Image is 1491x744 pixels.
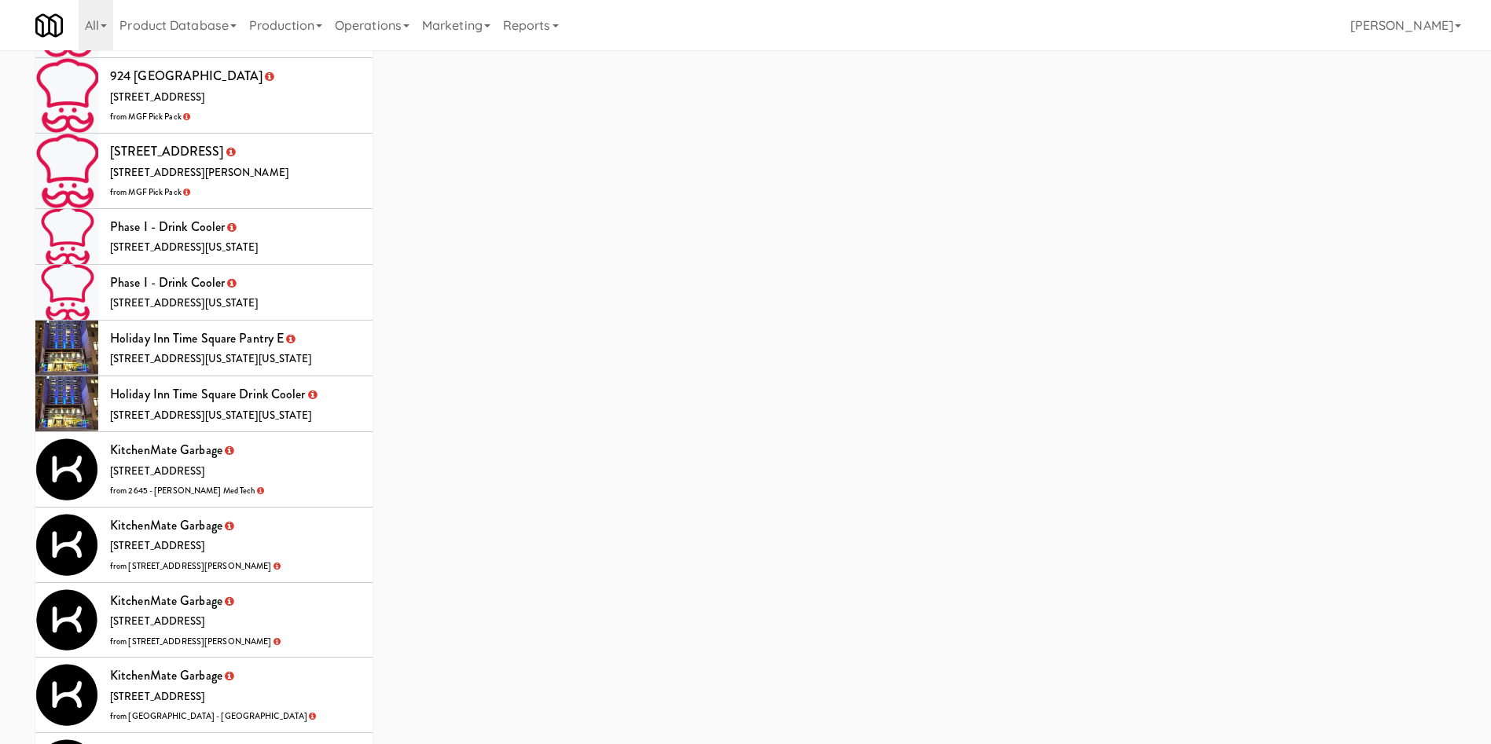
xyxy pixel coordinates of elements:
[35,209,373,265] li: Phase I - Drink Cooler [STREET_ADDRESS][US_STATE]
[35,321,373,376] li: Holiday Inn Time Square Pantry E [STREET_ADDRESS][US_STATE][US_STATE]
[35,658,373,733] li: KitchenMate Garbage [STREET_ADDRESS]from [GEOGRAPHIC_DATA] - [GEOGRAPHIC_DATA]
[110,111,190,123] span: from MGF Pick Pack
[110,516,222,534] span: KitchenMate Garbage
[110,295,259,310] span: [STREET_ADDRESS][US_STATE]
[110,636,281,647] span: from [STREET_ADDRESS][PERSON_NAME]
[110,90,205,104] span: [STREET_ADDRESS]
[35,58,373,134] li: 924 [GEOGRAPHIC_DATA] [STREET_ADDRESS]from MGF Pick Pack
[110,351,312,366] span: [STREET_ADDRESS][US_STATE][US_STATE]
[110,385,306,403] span: Holiday Inn Time Square Drink Cooler
[110,218,225,236] span: Phase I - Drink Cooler
[110,560,281,572] span: from [STREET_ADDRESS][PERSON_NAME]
[110,165,288,180] span: [STREET_ADDRESS][PERSON_NAME]
[110,408,312,423] span: [STREET_ADDRESS][US_STATE][US_STATE]
[110,614,205,629] span: [STREET_ADDRESS]
[35,134,373,209] li: [STREET_ADDRESS] [STREET_ADDRESS][PERSON_NAME]from MGF Pick Pack
[110,67,263,85] span: 924 [GEOGRAPHIC_DATA]
[35,265,373,321] li: Phase I - Drink Cooler [STREET_ADDRESS][US_STATE]
[110,142,224,160] span: [STREET_ADDRESS]
[35,12,63,39] img: Micromart
[110,329,284,347] span: Holiday Inn Time Square Pantry E
[110,186,190,198] span: from MGF Pick Pack
[110,666,222,684] span: KitchenMate Garbage
[35,376,373,432] li: Holiday Inn Time Square Drink Cooler [STREET_ADDRESS][US_STATE][US_STATE]
[110,441,222,459] span: KitchenMate Garbage
[110,689,205,704] span: [STREET_ADDRESS]
[35,508,373,583] li: KitchenMate Garbage [STREET_ADDRESS]from [STREET_ADDRESS][PERSON_NAME]
[110,464,205,478] span: [STREET_ADDRESS]
[110,592,222,610] span: KitchenMate Garbage
[110,710,316,722] span: from [GEOGRAPHIC_DATA] - [GEOGRAPHIC_DATA]
[110,273,225,291] span: Phase I - Drink Cooler
[35,432,373,508] li: KitchenMate Garbage [STREET_ADDRESS]from 2645 - [PERSON_NAME] Med Tech
[110,485,264,497] span: from 2645 - [PERSON_NAME] Med Tech
[35,583,373,658] li: KitchenMate Garbage [STREET_ADDRESS]from [STREET_ADDRESS][PERSON_NAME]
[110,538,205,553] span: [STREET_ADDRESS]
[110,240,259,255] span: [STREET_ADDRESS][US_STATE]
